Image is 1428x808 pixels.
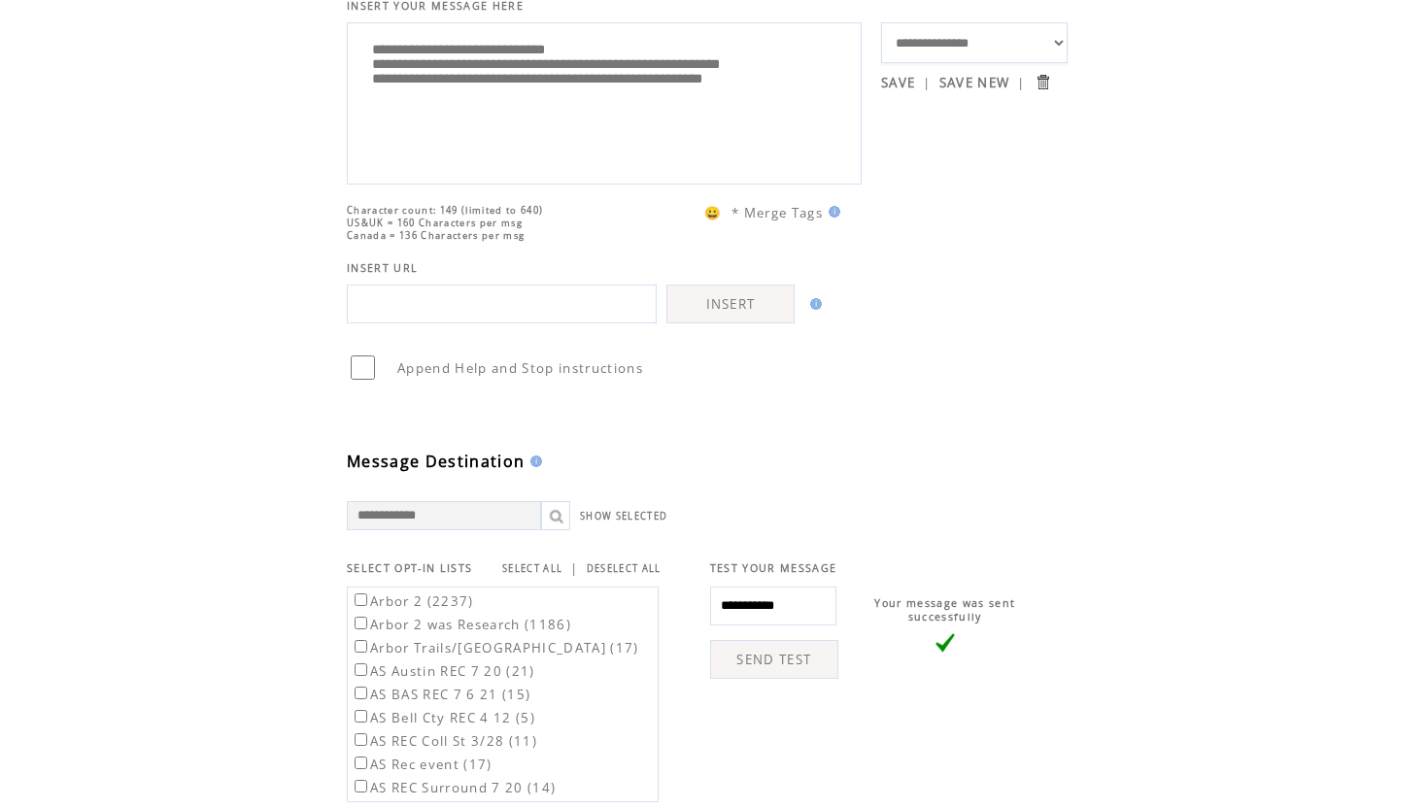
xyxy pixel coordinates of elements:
input: AS REC Surround 7 20 (14) [355,780,367,792]
span: * Merge Tags [731,204,823,221]
span: Message Destination [347,451,525,472]
a: DESELECT ALL [587,562,662,575]
label: Arbor 2 was Research (1186) [351,616,571,633]
span: 😀 [704,204,722,221]
a: SEND TEST [710,640,838,679]
span: | [1017,74,1025,91]
input: AS BAS REC 7 6 21 (15) [355,687,367,699]
input: AS Bell Cty REC 4 12 (5) [355,710,367,723]
label: Arbor Trails/[GEOGRAPHIC_DATA] (17) [351,639,639,656]
span: | [570,559,578,577]
span: SELECT OPT-IN LISTS [347,561,472,575]
span: Character count: 149 (limited to 640) [347,204,543,217]
label: AS REC Coll St 3/28 (11) [351,732,537,750]
span: Append Help and Stop instructions [397,359,643,377]
img: help.gif [823,206,840,218]
a: SAVE NEW [939,74,1010,91]
a: SELECT ALL [502,562,562,575]
span: | [923,74,931,91]
input: Arbor 2 was Research (1186) [355,617,367,629]
img: help.gif [525,455,542,467]
a: SAVE [881,74,915,91]
input: Submit [1034,73,1052,91]
label: AS REC Surround 7 20 (14) [351,779,556,796]
a: SHOW SELECTED [580,510,667,522]
img: help.gif [804,298,822,310]
label: Arbor 2 (2237) [351,592,474,610]
img: vLarge.png [935,633,955,653]
label: AS Austin REC 7 20 (21) [351,662,535,680]
input: Arbor Trails/[GEOGRAPHIC_DATA] (17) [355,640,367,653]
label: AS Bell Cty REC 4 12 (5) [351,709,535,726]
span: Canada = 136 Characters per msg [347,229,525,242]
input: AS REC Coll St 3/28 (11) [355,733,367,746]
input: AS Rec event (17) [355,757,367,769]
label: AS Rec event (17) [351,756,493,773]
span: US&UK = 160 Characters per msg [347,217,523,229]
span: Your message was sent successfully [874,596,1015,623]
span: TEST YOUR MESSAGE [710,561,837,575]
label: AS BAS REC 7 6 21 (15) [351,686,530,703]
input: AS Austin REC 7 20 (21) [355,663,367,676]
span: INSERT URL [347,261,418,275]
input: Arbor 2 (2237) [355,593,367,606]
a: INSERT [666,285,795,323]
